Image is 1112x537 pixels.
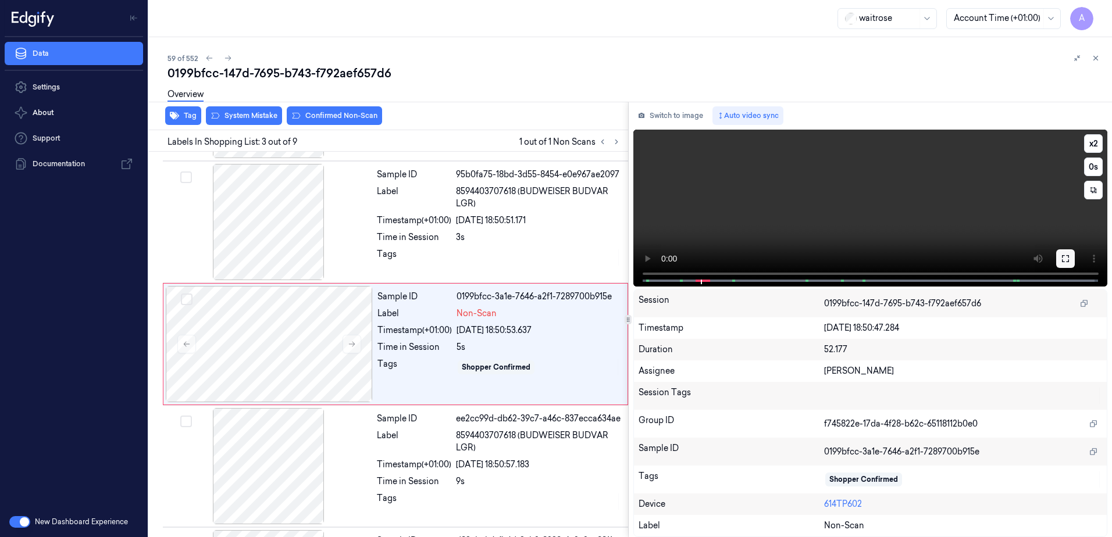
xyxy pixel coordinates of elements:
[824,322,1103,334] div: [DATE] 18:50:47.284
[1084,134,1103,153] button: x2
[377,413,451,425] div: Sample ID
[639,498,824,510] div: Device
[377,169,451,181] div: Sample ID
[633,106,708,125] button: Switch to image
[824,520,864,532] span: Non-Scan
[457,324,621,336] div: [DATE] 18:50:53.637
[456,214,621,227] div: [DATE] 18:50:51.171
[519,135,623,149] span: 1 out of 1 Non Scans
[462,362,530,373] div: Shopper Confirmed
[824,298,981,310] span: 0199bfcc-147d-7695-b743-f792aef657d6
[456,413,621,425] div: ee2cc99d-db62-39c7-a46c-837ecca634ae
[5,42,143,65] a: Data
[377,459,451,471] div: Timestamp (+01:00)
[165,106,201,125] button: Tag
[456,459,621,471] div: [DATE] 18:50:57.183
[1070,7,1093,30] button: A
[457,341,621,353] div: 5s
[639,322,824,334] div: Timestamp
[824,498,1103,510] div: 614TP602
[824,365,1103,377] div: [PERSON_NAME]
[5,127,143,150] a: Support
[5,152,143,176] a: Documentation
[456,231,621,244] div: 3s
[124,9,143,27] button: Toggle Navigation
[639,470,824,489] div: Tags
[5,76,143,99] a: Settings
[377,475,451,488] div: Time in Session
[377,358,452,377] div: Tags
[180,416,192,427] button: Select row
[5,101,143,124] button: About
[167,53,198,63] span: 59 of 552
[639,520,824,532] div: Label
[1084,157,1103,176] button: 0s
[167,88,204,102] a: Overview
[712,106,783,125] button: Auto video sync
[457,307,497,320] span: Non-Scan
[181,293,193,305] button: Select row
[377,341,452,353] div: Time in Session
[206,106,282,125] button: System Mistake
[824,446,979,458] span: 0199bfcc-3a1e-7646-a2f1-7289700b915e
[377,248,451,267] div: Tags
[377,307,452,320] div: Label
[377,492,451,511] div: Tags
[456,429,621,454] span: 8594403707618 (BUDWEISER BUDVAR LGR)
[639,365,824,377] div: Assignee
[824,343,1103,356] div: 52.177
[377,324,452,336] div: Timestamp (+01:00)
[639,386,824,405] div: Session Tags
[377,291,452,303] div: Sample ID
[456,475,621,488] div: 9s
[456,185,621,210] span: 8594403707618 (BUDWEISER BUDVAR LGR)
[639,414,824,433] div: Group ID
[167,136,297,148] span: Labels In Shopping List: 3 out of 9
[377,429,451,454] div: Label
[824,418,978,430] span: f745822e-17da-4f28-b62c-65118112b0e0
[457,291,621,303] div: 0199bfcc-3a1e-7646-a2f1-7289700b915e
[829,474,898,485] div: Shopper Confirmed
[639,343,824,356] div: Duration
[180,171,192,183] button: Select row
[639,442,824,461] div: Sample ID
[167,65,1103,81] div: 0199bfcc-147d-7695-b743-f792aef657d6
[377,185,451,210] div: Label
[456,169,621,181] div: 95b0fa75-18bd-3d55-8454-e0e967ae2097
[639,294,824,313] div: Session
[377,231,451,244] div: Time in Session
[287,106,382,125] button: Confirmed Non-Scan
[377,214,451,227] div: Timestamp (+01:00)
